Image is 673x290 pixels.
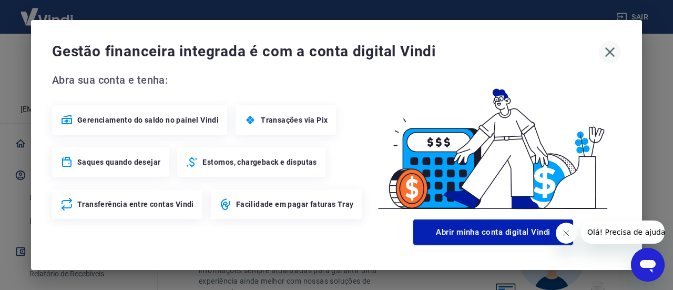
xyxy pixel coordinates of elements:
iframe: Fechar mensagem [556,223,577,244]
button: Abrir minha conta digital Vindi [413,219,573,245]
span: Gerenciamento do saldo no painel Vindi [77,115,219,125]
iframe: Botão para abrir a janela de mensagens [631,248,665,282]
span: Estornos, chargeback e disputas [202,157,317,167]
span: Gestão financeira integrada é com a conta digital Vindi [52,41,599,62]
span: Olá! Precisa de ajuda? [6,7,88,16]
span: Transações via Pix [261,115,328,125]
span: Transferência entre contas Vindi [77,199,194,209]
iframe: Mensagem da empresa [581,221,665,244]
span: Abra sua conta e tenha: [52,72,365,88]
span: Saques quando desejar [77,157,160,167]
img: Good Billing [365,72,621,215]
span: Facilidade em pagar faturas Tray [236,199,354,209]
